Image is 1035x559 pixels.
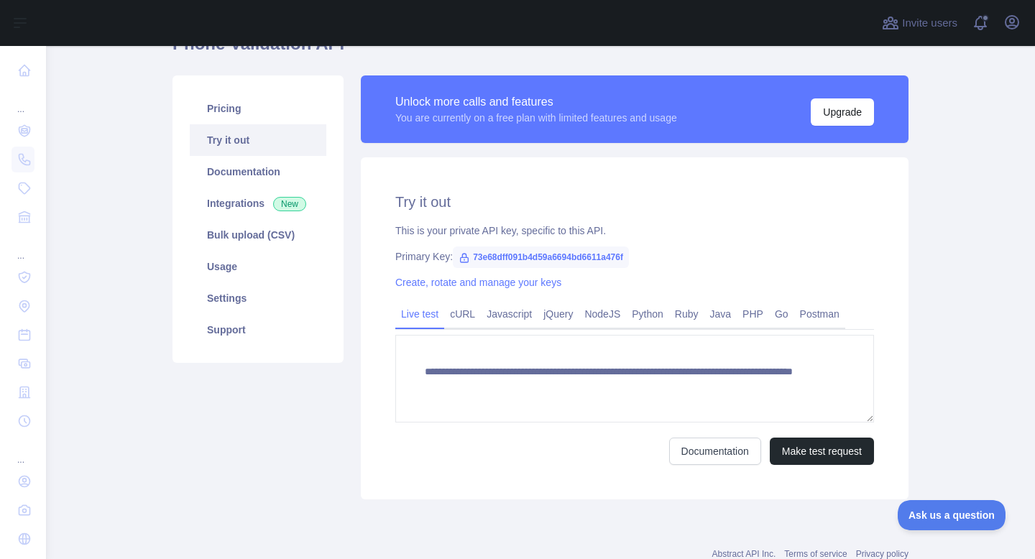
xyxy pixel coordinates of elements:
[395,93,677,111] div: Unlock more calls and features
[395,192,874,212] h2: Try it out
[190,282,326,314] a: Settings
[190,219,326,251] a: Bulk upload (CSV)
[190,251,326,282] a: Usage
[444,302,481,325] a: cURL
[453,246,629,268] span: 73e68dff091b4d59a6694bd6611a476f
[190,124,326,156] a: Try it out
[704,302,737,325] a: Java
[395,249,874,264] div: Primary Key:
[11,86,34,115] div: ...
[273,197,306,211] span: New
[669,302,704,325] a: Ruby
[190,93,326,124] a: Pricing
[811,98,874,126] button: Upgrade
[794,302,845,325] a: Postman
[395,111,677,125] div: You are currently on a free plan with limited features and usage
[770,438,874,465] button: Make test request
[712,549,776,559] a: Abstract API Inc.
[395,302,444,325] a: Live test
[538,302,579,325] a: jQuery
[856,549,908,559] a: Privacy policy
[579,302,626,325] a: NodeJS
[190,188,326,219] a: Integrations New
[190,156,326,188] a: Documentation
[898,500,1006,530] iframe: Toggle Customer Support
[879,11,960,34] button: Invite users
[669,438,761,465] a: Documentation
[172,32,908,67] h1: Phone Validation API
[769,302,794,325] a: Go
[11,233,34,262] div: ...
[481,302,538,325] a: Javascript
[395,277,561,288] a: Create, rotate and manage your keys
[395,223,874,238] div: This is your private API key, specific to this API.
[11,437,34,466] div: ...
[902,15,957,32] span: Invite users
[784,549,847,559] a: Terms of service
[626,302,669,325] a: Python
[737,302,769,325] a: PHP
[190,314,326,346] a: Support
